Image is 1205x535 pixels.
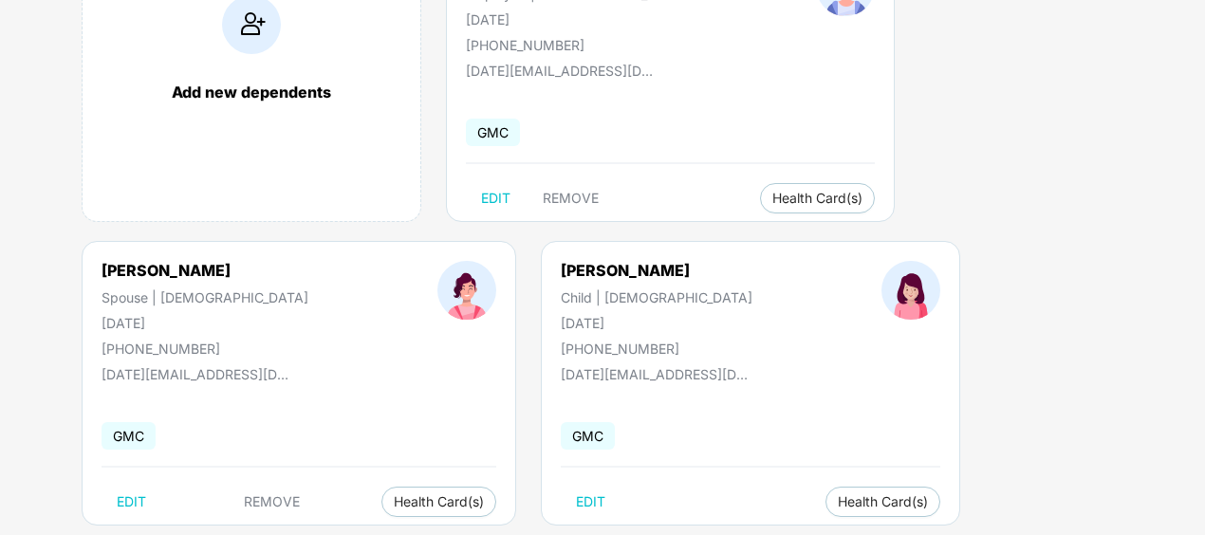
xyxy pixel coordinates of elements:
span: Health Card(s) [394,497,484,507]
button: REMOVE [229,487,315,517]
div: Spouse | [DEMOGRAPHIC_DATA] [102,289,308,305]
span: GMC [561,422,615,450]
span: GMC [102,422,156,450]
button: Health Card(s) [825,487,940,517]
span: EDIT [117,494,146,509]
div: [DATE][EMAIL_ADDRESS][DOMAIN_NAME] [466,63,656,79]
button: EDIT [466,183,526,213]
img: profileImage [881,261,940,320]
div: [PERSON_NAME] [102,261,308,280]
button: EDIT [561,487,621,517]
div: [DATE][EMAIL_ADDRESS][DOMAIN_NAME] [102,366,291,382]
div: [DATE] [466,11,687,28]
button: REMOVE [528,183,614,213]
span: EDIT [576,494,605,509]
div: [PHONE_NUMBER] [466,37,687,53]
div: [DATE] [561,315,752,331]
span: REMOVE [244,494,300,509]
span: Health Card(s) [772,194,862,203]
span: REMOVE [543,191,599,206]
span: EDIT [481,191,510,206]
button: EDIT [102,487,161,517]
button: Health Card(s) [760,183,875,213]
div: Add new dependents [102,83,401,101]
div: [DATE] [102,315,308,331]
div: [DATE][EMAIL_ADDRESS][DOMAIN_NAME] [561,366,751,382]
div: Child | [DEMOGRAPHIC_DATA] [561,289,752,305]
div: [PHONE_NUMBER] [561,341,752,357]
img: profileImage [437,261,496,320]
span: GMC [466,119,520,146]
button: Health Card(s) [381,487,496,517]
div: [PHONE_NUMBER] [102,341,308,357]
span: Health Card(s) [838,497,928,507]
div: [PERSON_NAME] [561,261,752,280]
